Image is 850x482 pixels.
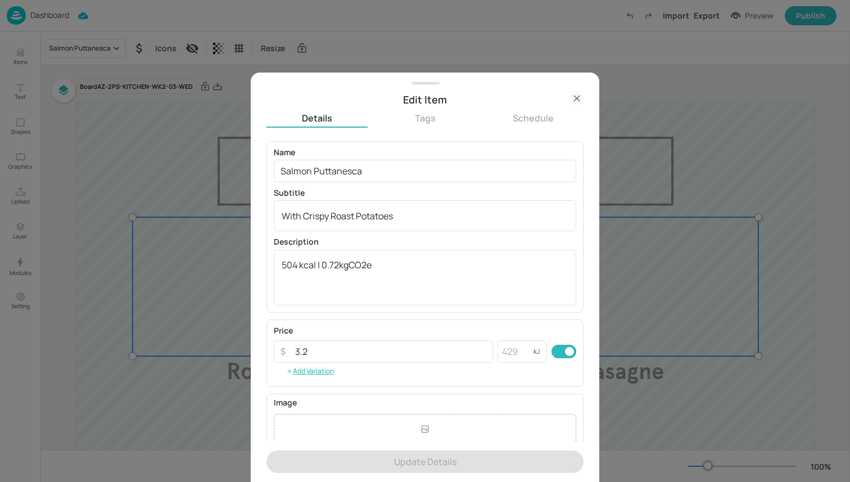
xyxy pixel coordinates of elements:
[274,148,576,156] p: Name
[288,340,493,363] input: 10
[374,112,476,124] button: Tags
[266,112,368,124] button: Details
[282,210,568,222] textarea: With Crispy Roast Potatoes
[482,112,584,124] button: Schedule
[274,189,576,197] p: Subtitle
[266,92,584,107] div: Edit Item
[274,160,576,182] input: Enter item name
[274,363,346,380] button: Add Variation
[274,327,293,335] p: Price
[533,348,540,355] p: kJ
[282,259,568,296] textarea: 504 kcal | 0.72kgCO2e
[401,440,450,452] p: Upload Image
[274,399,576,407] p: Image
[274,238,576,246] p: Description
[498,340,533,363] input: 429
